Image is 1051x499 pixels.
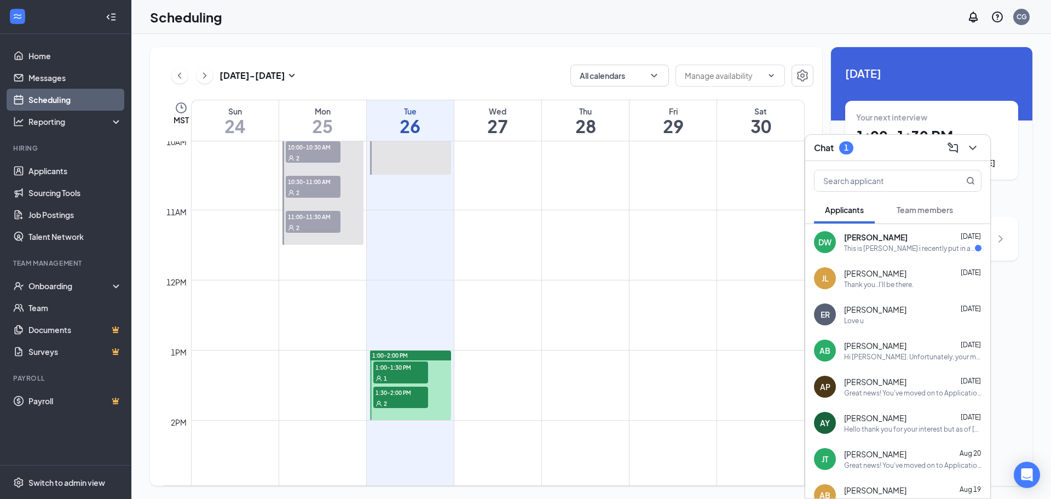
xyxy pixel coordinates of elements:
[28,341,122,363] a: SurveysCrown
[164,276,189,288] div: 12pm
[822,273,829,284] div: JL
[944,139,962,157] button: ComposeMessage
[367,106,454,117] div: Tue
[28,67,122,89] a: Messages
[454,106,541,117] div: Wed
[570,65,669,87] button: All calendarsChevronDown
[286,141,340,152] span: 10:00-10:30 AM
[822,454,828,464] div: JT
[815,170,944,191] input: Search applicant
[964,139,981,157] button: ChevronDown
[279,106,366,117] div: Mon
[820,381,830,392] div: AP
[717,117,804,135] h1: 30
[844,352,981,362] div: Hi [PERSON_NAME]. Unfortunately, your meeting with Wildflower for Back of House Breadhead - Line ...
[844,340,906,351] span: [PERSON_NAME]
[28,390,122,412] a: PayrollCrown
[844,143,848,152] div: 1
[28,226,122,248] a: Talent Network
[13,477,24,488] svg: Settings
[296,154,299,162] span: 2
[961,377,981,385] span: [DATE]
[685,70,763,82] input: Manage availability
[169,416,189,428] div: 2pm
[367,117,454,135] h1: 26
[961,232,981,240] span: [DATE]
[285,69,298,82] svg: SmallChevronDown
[991,10,1004,24] svg: QuestionInfo
[542,117,629,135] h1: 28
[376,375,382,382] svg: User
[946,141,960,154] svg: ComposeMessage
[28,116,123,127] div: Reporting
[844,412,906,423] span: [PERSON_NAME]
[844,268,906,279] span: [PERSON_NAME]
[12,11,23,22] svg: WorkstreamLogo
[717,106,804,117] div: Sat
[367,100,454,141] a: August 26, 2025
[717,100,804,141] a: August 30, 2025
[844,461,981,470] div: Great news! You've moved on to Application Review, the next stage of the application. We'll reach...
[372,352,408,359] span: 1:00-2:00 PM
[820,417,830,428] div: AY
[220,70,285,82] h3: [DATE] - [DATE]
[856,112,1007,123] div: Your next interview
[28,45,122,67] a: Home
[649,70,660,81] svg: ChevronDown
[844,449,906,460] span: [PERSON_NAME]
[192,117,279,135] h1: 24
[454,117,541,135] h1: 27
[288,190,294,196] svg: User
[819,345,830,356] div: AB
[844,376,906,387] span: [PERSON_NAME]
[821,309,830,320] div: ER
[197,67,213,84] button: ChevronRight
[961,268,981,277] span: [DATE]
[796,69,809,82] svg: Settings
[844,485,906,496] span: [PERSON_NAME]
[994,232,1007,245] svg: ChevronRight
[542,100,629,141] a: August 28, 2025
[192,100,279,141] a: August 24, 2025
[150,8,222,26] h1: Scheduling
[542,106,629,117] div: Thu
[384,375,387,382] span: 1
[844,425,981,434] div: Hello thank you for your interest but as of [DATE] all positions have been filled. Thanks again a...
[767,71,776,80] svg: ChevronDown
[288,155,294,162] svg: User
[171,67,188,84] button: ChevronLeft
[966,176,975,185] svg: MagnifyingGlass
[967,10,980,24] svg: Notifications
[288,225,294,231] svg: User
[28,182,122,204] a: Sourcing Tools
[961,413,981,421] span: [DATE]
[13,280,24,291] svg: UserCheck
[961,341,981,349] span: [DATE]
[844,316,864,325] div: Love u
[373,387,428,398] span: 1:30-2:00 PM
[630,106,717,117] div: Fri
[630,100,717,141] a: August 29, 2025
[630,117,717,135] h1: 29
[192,106,279,117] div: Sun
[376,400,382,407] svg: User
[13,374,120,383] div: Payroll
[199,69,210,82] svg: ChevronRight
[164,206,189,218] div: 11am
[961,305,981,313] span: [DATE]
[966,141,979,154] svg: ChevronDown
[169,346,189,358] div: 1pm
[373,362,428,372] span: 1:00-1:30 PM
[845,65,1018,82] span: [DATE]
[13,116,24,127] svg: Analysis
[844,280,914,289] div: Thank you..I'll be there.
[1014,462,1040,488] div: Open Intercom Messenger
[174,114,189,125] span: MST
[175,101,188,114] svg: Clock
[814,142,834,154] h3: Chat
[792,65,813,87] button: Settings
[286,211,340,222] span: 11:00-11:30 AM
[28,297,122,319] a: Team
[28,204,122,226] a: Job Postings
